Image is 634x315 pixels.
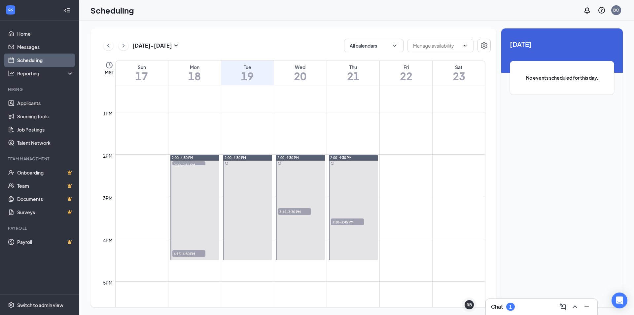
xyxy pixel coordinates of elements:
div: Mon [168,64,221,70]
div: Fri [380,64,432,70]
svg: Collapse [64,7,70,14]
svg: Clock [105,61,113,69]
div: 4pm [102,237,114,244]
h3: Chat [491,303,503,310]
h1: 17 [116,70,168,82]
a: August 22, 2025 [380,60,432,85]
div: 1 [509,304,512,310]
h1: 19 [221,70,274,82]
div: BO [613,7,619,13]
a: August 18, 2025 [168,60,221,85]
span: No events scheduled for this day. [523,74,601,81]
span: 2:00-4:30 PM [225,155,246,160]
svg: ChevronRight [120,42,127,50]
a: Home [17,27,74,40]
a: SurveysCrown [17,206,74,219]
a: Job Postings [17,123,74,136]
button: ChevronUp [570,301,580,312]
a: PayrollCrown [17,235,74,249]
button: Settings [477,39,491,52]
div: Reporting [17,70,74,77]
svg: Sync [225,162,228,165]
span: 2:00-4:30 PM [172,155,193,160]
a: August 23, 2025 [433,60,485,85]
svg: ChevronDown [391,42,398,49]
div: Tue [221,64,274,70]
svg: ChevronLeft [105,42,112,50]
input: Manage availability [413,42,460,49]
button: ChevronLeft [103,41,113,51]
h1: 18 [168,70,221,82]
a: August 17, 2025 [116,60,168,85]
span: 3:15-3:30 PM [278,208,311,215]
svg: ChevronUp [571,303,579,311]
h1: 22 [380,70,432,82]
a: DocumentsCrown [17,192,74,206]
div: Sat [433,64,485,70]
a: Applicants [17,97,74,110]
h1: 21 [327,70,379,82]
div: Switch to admin view [17,302,63,308]
div: Open Intercom Messenger [612,293,627,308]
button: ChevronRight [119,41,128,51]
div: Sun [116,64,168,70]
span: 2:00-4:30 PM [330,155,352,160]
div: Wed [274,64,327,70]
a: August 21, 2025 [327,60,379,85]
span: MST [105,69,114,76]
a: Talent Network [17,136,74,149]
svg: Minimize [583,303,591,311]
h1: Scheduling [90,5,134,16]
div: 1pm [102,110,114,117]
a: August 19, 2025 [221,60,274,85]
svg: Settings [8,302,15,308]
svg: Settings [480,42,488,50]
div: 3pm [102,194,114,202]
a: OnboardingCrown [17,166,74,179]
button: ComposeMessage [558,301,568,312]
div: 5pm [102,279,114,286]
div: Payroll [8,225,72,231]
span: 4:15-4:30 PM [172,250,205,257]
svg: SmallChevronDown [172,42,180,50]
h1: 20 [274,70,327,82]
div: Hiring [8,87,72,92]
svg: WorkstreamLogo [7,7,14,13]
svg: Sync [331,162,334,165]
a: August 20, 2025 [274,60,327,85]
h3: [DATE] - [DATE] [132,42,172,49]
a: Sourcing Tools [17,110,74,123]
div: Thu [327,64,379,70]
span: 3:30-3:45 PM [331,218,364,225]
svg: QuestionInfo [598,6,606,14]
button: Minimize [581,301,592,312]
span: 2:00-2:15 PM [172,161,205,168]
div: RB [467,302,472,308]
a: Scheduling [17,54,74,67]
svg: Sync [278,162,281,165]
a: Messages [17,40,74,54]
div: 2pm [102,152,114,159]
svg: ChevronDown [463,43,468,48]
svg: ComposeMessage [559,303,567,311]
h1: 23 [433,70,485,82]
a: TeamCrown [17,179,74,192]
span: 2:00-4:30 PM [277,155,299,160]
div: Team Management [8,156,72,162]
svg: Analysis [8,70,15,77]
button: All calendarsChevronDown [344,39,404,52]
svg: Notifications [583,6,591,14]
span: [DATE] [510,39,614,49]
